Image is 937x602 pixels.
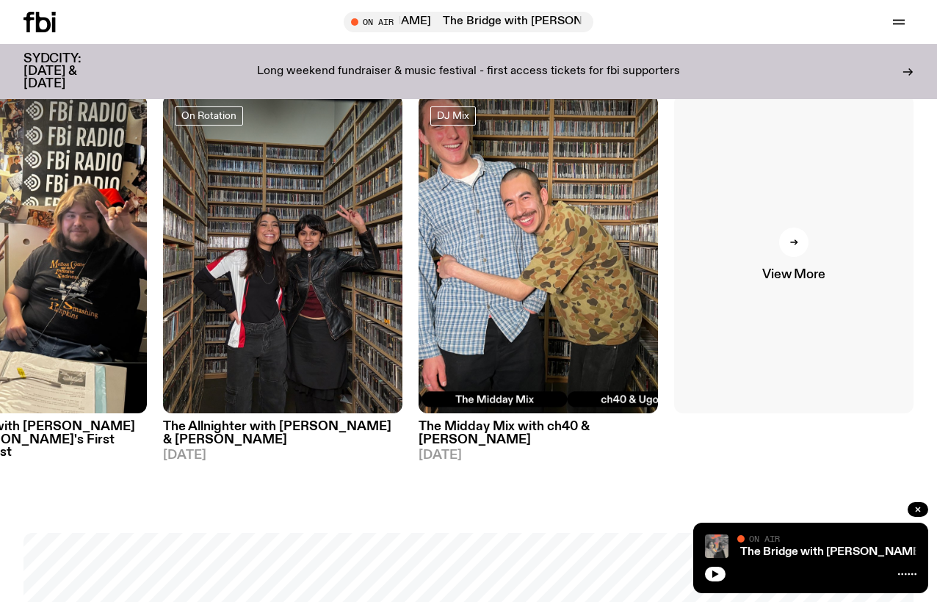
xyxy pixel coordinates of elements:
h3: The Allnighter with [PERSON_NAME] & [PERSON_NAME] [163,421,402,446]
span: [DATE] [419,449,658,462]
p: Long weekend fundraiser & music festival - first access tickets for fbi supporters [257,65,680,79]
span: On Air [749,534,780,543]
span: [DATE] [163,449,402,462]
a: The Bridge with [PERSON_NAME] [740,546,924,558]
a: View More [674,95,914,414]
button: On AirThe Bridge with [PERSON_NAME]The Bridge with [PERSON_NAME] [344,12,593,32]
a: The Allnighter with [PERSON_NAME] & [PERSON_NAME][DATE] [163,413,402,461]
h3: SYDCITY: [DATE] & [DATE] [23,53,117,90]
h3: The Midday Mix with ch40 & [PERSON_NAME] [419,421,658,446]
a: DJ Mix [430,106,476,126]
a: The Midday Mix with ch40 & [PERSON_NAME][DATE] [419,413,658,461]
span: View More [762,269,825,281]
a: On Rotation [175,106,243,126]
span: On Rotation [181,110,236,121]
span: DJ Mix [437,110,469,121]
